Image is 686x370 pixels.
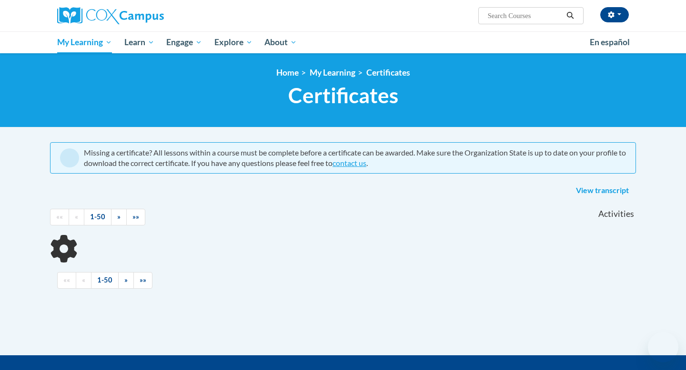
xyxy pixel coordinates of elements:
[590,37,630,47] span: En español
[310,68,355,78] a: My Learning
[50,209,69,225] a: Begining
[264,37,297,48] span: About
[166,37,202,48] span: Engage
[57,37,112,48] span: My Learning
[208,31,259,53] a: Explore
[75,213,78,221] span: «
[214,37,252,48] span: Explore
[288,83,398,108] span: Certificates
[57,7,238,24] a: Cox Campus
[63,276,70,284] span: ««
[84,147,626,168] div: Missing a certificate? All lessons within a course must be complete before a certificate can be a...
[91,272,119,289] a: 1-50
[126,209,145,225] a: End
[57,272,76,289] a: Begining
[366,68,410,78] a: Certificates
[140,276,146,284] span: »»
[160,31,208,53] a: Engage
[43,31,643,53] div: Main menu
[600,7,629,22] button: Account Settings
[487,10,563,21] input: Search Courses
[563,10,577,21] button: Search
[118,31,161,53] a: Learn
[132,213,139,221] span: »»
[133,272,152,289] a: End
[276,68,299,78] a: Home
[84,209,111,225] a: 1-50
[333,158,366,167] a: contact us
[118,272,134,289] a: Next
[76,272,91,289] a: Previous
[259,31,303,53] a: About
[598,209,634,219] span: Activities
[584,32,636,52] a: En español
[82,276,85,284] span: «
[51,31,118,53] a: My Learning
[124,37,154,48] span: Learn
[56,213,63,221] span: ««
[117,213,121,221] span: »
[124,276,128,284] span: »
[69,209,84,225] a: Previous
[569,183,636,198] a: View transcript
[648,332,678,362] iframe: Button to launch messaging window
[111,209,127,225] a: Next
[57,7,164,24] img: Cox Campus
